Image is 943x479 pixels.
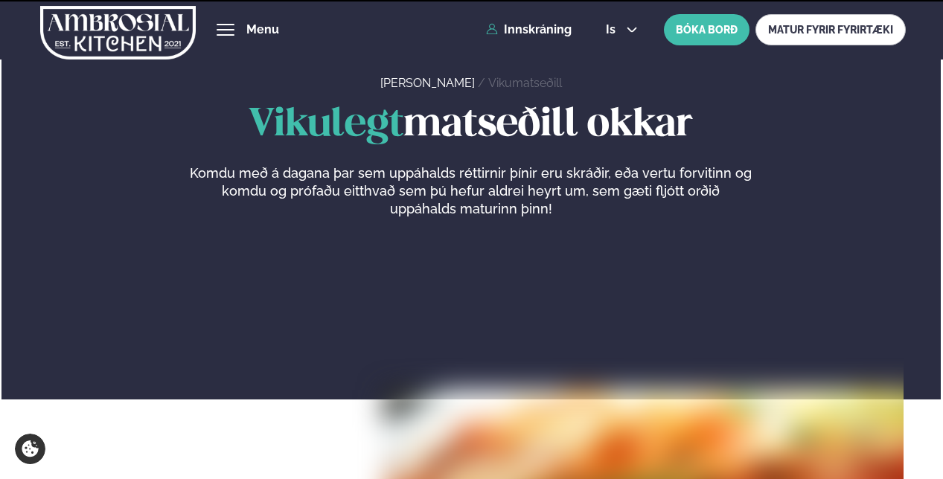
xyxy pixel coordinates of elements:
a: Innskráning [486,23,572,36]
button: BÓKA BORÐ [664,14,749,45]
button: hamburger [217,21,234,39]
button: is [594,24,650,36]
p: Komdu með á dagana þar sem uppáhalds réttirnir þínir eru skráðir, eða vertu forvitinn og komdu og... [190,164,752,218]
a: MATUR FYRIR FYRIRTÆKI [755,14,906,45]
span: is [606,24,620,36]
img: logo [40,2,196,63]
span: Vikulegt [249,106,403,144]
a: Vikumatseðill [488,76,562,90]
a: [PERSON_NAME] [380,76,475,90]
span: / [478,76,488,90]
h1: matseðill okkar [39,103,904,147]
a: Cookie settings [15,434,45,464]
